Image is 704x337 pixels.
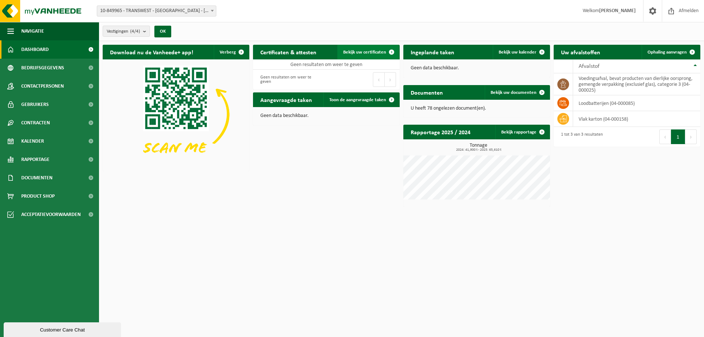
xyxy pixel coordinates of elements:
h2: Aangevraagde taken [253,92,319,107]
span: Gebruikers [21,95,49,114]
span: Navigatie [21,22,44,40]
p: U heeft 78 ongelezen document(en). [411,106,543,111]
span: Contracten [21,114,50,132]
span: Toon de aangevraagde taken [329,98,386,102]
button: 1 [671,129,685,144]
span: Ophaling aanvragen [648,50,687,55]
span: 10-849965 - TRANSWEST - MAGAZIJN - OOSTKAMP [97,6,216,16]
span: Bekijk uw kalender [499,50,536,55]
td: voedingsafval, bevat producten van dierlijke oorsprong, gemengde verpakking (exclusief glas), cat... [573,73,700,95]
button: Next [685,129,697,144]
span: Verberg [220,50,236,55]
span: Kalender [21,132,44,150]
p: Geen data beschikbaar. [260,113,392,118]
h2: Documenten [403,85,450,99]
a: Bekijk uw certificaten [337,45,399,59]
span: 10-849965 - TRANSWEST - MAGAZIJN - OOSTKAMP [97,6,216,17]
div: Geen resultaten om weer te geven [257,72,323,88]
span: Afvalstof [579,63,599,69]
button: OK [154,26,171,37]
span: Rapportage [21,150,49,169]
button: Previous [659,129,671,144]
span: Bekijk uw documenten [491,90,536,95]
span: Documenten [21,169,52,187]
h2: Uw afvalstoffen [554,45,608,59]
count: (4/4) [130,29,140,34]
button: Verberg [214,45,249,59]
a: Bekijk uw kalender [493,45,549,59]
span: Dashboard [21,40,49,59]
span: Contactpersonen [21,77,64,95]
h2: Download nu de Vanheede+ app! [103,45,201,59]
a: Ophaling aanvragen [642,45,700,59]
h2: Ingeplande taken [403,45,462,59]
span: Bedrijfsgegevens [21,59,64,77]
span: Bekijk uw certificaten [343,50,386,55]
button: Previous [373,72,385,87]
p: Geen data beschikbaar. [411,66,543,71]
td: loodbatterijen (04-000085) [573,95,700,111]
h2: Rapportage 2025 / 2024 [403,125,478,139]
h2: Certificaten & attesten [253,45,324,59]
a: Toon de aangevraagde taken [323,92,399,107]
img: Download de VHEPlus App [103,59,249,169]
h3: Tonnage [407,143,550,152]
strong: [PERSON_NAME] [599,8,636,14]
span: Product Shop [21,187,55,205]
td: Geen resultaten om weer te geven [253,59,400,70]
a: Bekijk rapportage [495,125,549,139]
span: Vestigingen [107,26,140,37]
div: 1 tot 3 van 3 resultaten [557,129,603,145]
span: Acceptatievoorwaarden [21,205,81,224]
button: Next [385,72,396,87]
iframe: chat widget [4,321,122,337]
span: 2024: 41,900 t - 2025: 65,610 t [407,148,550,152]
a: Bekijk uw documenten [485,85,549,100]
td: vlak karton (04-000158) [573,111,700,127]
button: Vestigingen(4/4) [103,26,150,37]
